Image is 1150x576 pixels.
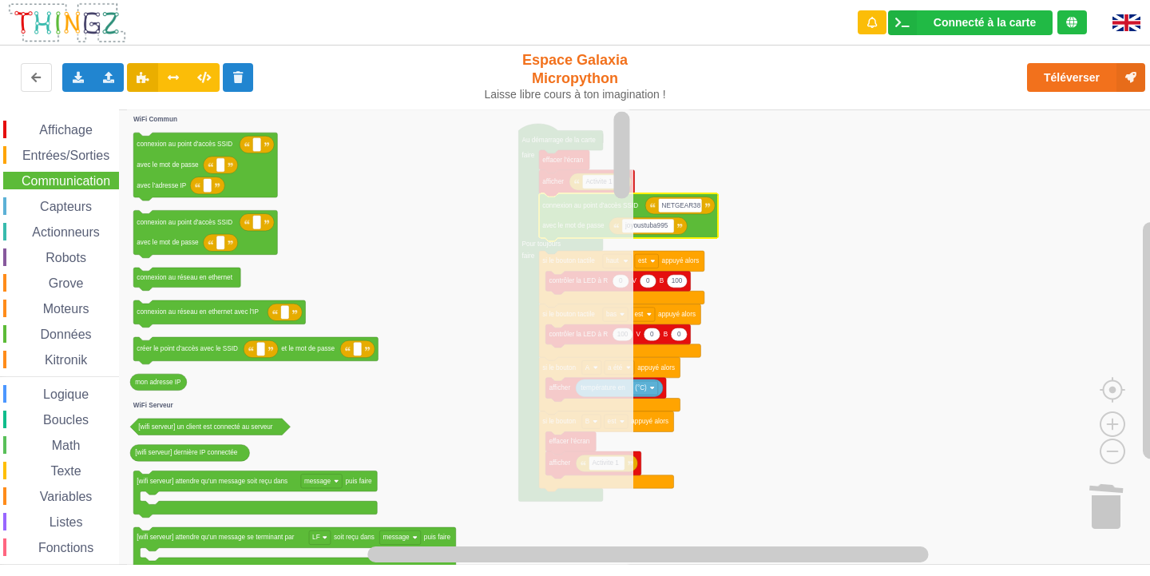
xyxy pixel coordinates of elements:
span: Logique [41,387,91,401]
span: Kitronik [42,353,89,367]
div: Ta base fonctionne bien ! [888,10,1053,35]
text: puis faire [346,478,373,485]
span: Fonctions [36,541,96,554]
span: Entrées/Sorties [20,149,112,162]
text: NETGEAR38 [662,202,701,209]
text: 100 [672,277,683,284]
span: Math [50,439,83,452]
text: connexion au point d'accès SSID [137,219,232,226]
text: avec l'adresse IP [137,182,187,189]
img: gb.png [1112,14,1140,31]
text: appuyé alors [662,257,700,264]
text: puis faire [424,534,451,542]
text: B [660,277,664,284]
text: 0 [650,331,654,338]
text: [wifi serveur] attendre qu'un message soit reçu dans [137,478,287,485]
span: Données [38,328,94,341]
text: V [632,277,637,284]
span: Listes [47,515,85,529]
div: Connecté à la carte [934,17,1036,28]
span: Capteurs [38,200,94,213]
span: Actionneurs [30,225,102,239]
text: connexion au point d'accès SSID [137,141,232,149]
text: est [634,311,644,318]
span: Grove [46,276,86,290]
span: Affichage [37,123,94,137]
text: mon adresse IP [135,379,181,386]
img: thingz_logo.png [7,2,127,44]
text: appuyé alors [631,418,668,425]
text: [wifi serveur] un client est connecté au serveur [138,423,273,431]
text: et le mot de passe [281,346,335,353]
div: Tu es connecté au serveur de création de Thingz [1057,10,1087,34]
text: message [383,534,410,542]
text: 0 [646,277,650,284]
text: 0 [677,331,681,338]
text: V [636,331,641,338]
span: Boucles [41,413,91,427]
text: appuyé alors [658,311,696,318]
text: connexion au réseau en ethernet [137,274,232,281]
text: connexion au réseau en ethernet avec l'IP [137,309,259,316]
text: appuyé alors [637,364,675,371]
text: avec le mot de passe [137,161,199,169]
text: [wifi serveur] attendre qu'un message se terminant par [137,534,295,542]
text: joyoustuba995 [625,222,668,229]
text: est [638,257,648,264]
div: Espace Galaxia Micropython [478,51,673,101]
text: soit reçu dans [334,534,375,542]
div: Laisse libre cours à ton imagination ! [478,88,673,101]
span: Variables [38,490,95,503]
text: avec le mot de passe [137,239,199,246]
text: WiFi Commun [133,116,177,123]
button: Téléverser [1027,63,1145,92]
span: Texte [48,464,83,478]
text: LF [312,534,320,542]
text: créer le point d'accès avec le SSID [137,346,238,353]
text: B [664,331,668,338]
span: Robots [43,251,89,264]
text: [wifi serveur] dernière IP connectée [135,450,238,457]
text: (°C) [635,384,647,391]
text: WiFi Serveur [133,402,174,409]
span: Communication [19,174,113,188]
text: message [304,478,331,485]
span: Moteurs [41,302,92,316]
